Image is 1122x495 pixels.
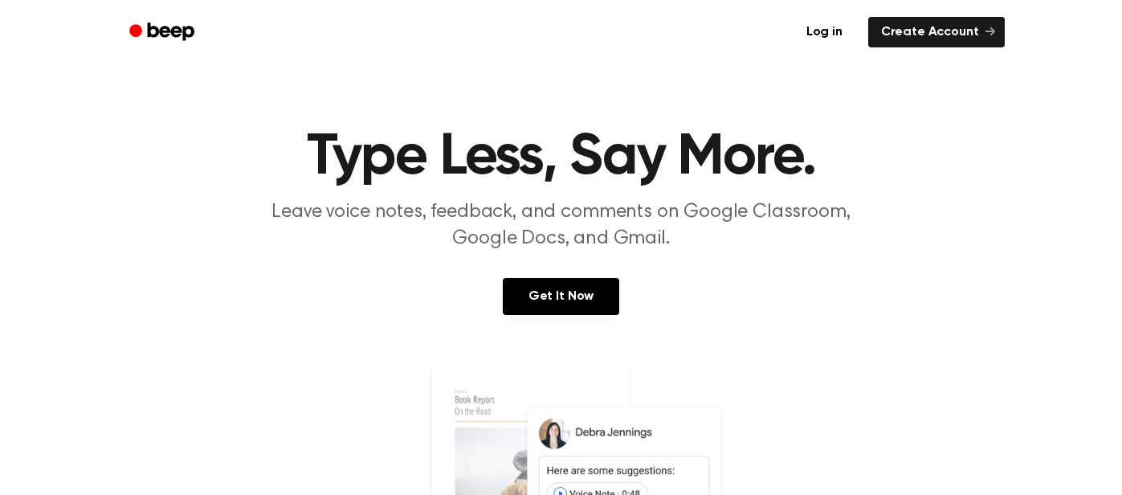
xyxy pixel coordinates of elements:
[118,17,209,48] a: Beep
[150,129,973,186] h1: Type Less, Say More.
[253,199,870,252] p: Leave voice notes, feedback, and comments on Google Classroom, Google Docs, and Gmail.
[868,17,1005,47] a: Create Account
[503,278,619,315] a: Get It Now
[790,14,859,51] a: Log in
